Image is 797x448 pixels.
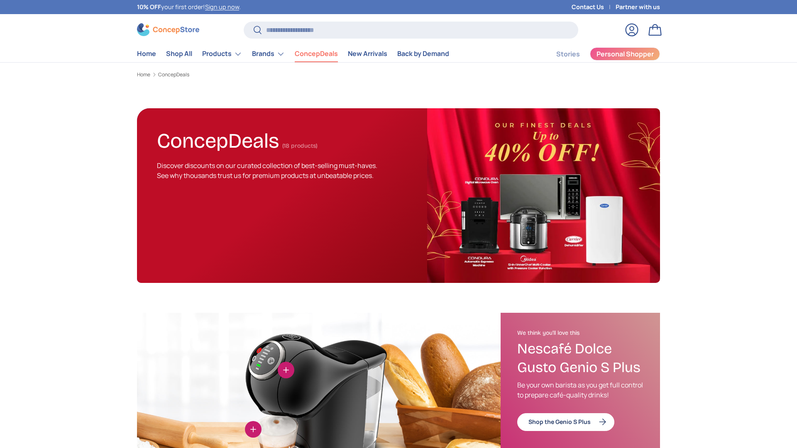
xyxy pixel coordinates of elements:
a: Home [137,72,150,77]
a: Partner with us [616,2,660,12]
a: ConcepDeals [158,72,189,77]
a: Stories [556,46,580,62]
img: ConcepStore [137,23,199,36]
a: Shop All [166,46,192,62]
nav: Secondary [536,46,660,62]
p: your first order! . [137,2,241,12]
a: ConcepDeals [295,46,338,62]
h1: ConcepDeals [157,125,279,153]
img: ConcepDeals [427,108,660,283]
a: Brands [252,46,285,62]
a: Products [202,46,242,62]
span: Discover discounts on our curated collection of best-selling must-haves. See why thousands trust ... [157,161,377,180]
a: New Arrivals [348,46,387,62]
h2: We think you'll love this [517,329,643,337]
p: Be your own barista as you get full control to prepare café-quality drinks! [517,380,643,400]
span: Personal Shopper [597,51,654,57]
a: Contact Us [572,2,616,12]
span: (18 products) [282,142,318,149]
a: Back by Demand [397,46,449,62]
a: Home [137,46,156,62]
nav: Primary [137,46,449,62]
a: Sign up now [205,3,239,11]
a: Personal Shopper [590,47,660,61]
summary: Products [197,46,247,62]
strong: 10% OFF [137,3,161,11]
a: Shop the Genio S Plus [517,413,614,431]
summary: Brands [247,46,290,62]
nav: Breadcrumbs [137,71,660,78]
h3: Nescafé Dolce Gusto Genio S Plus [517,340,643,377]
